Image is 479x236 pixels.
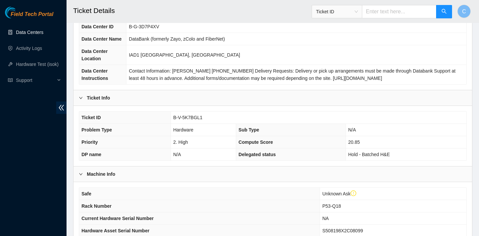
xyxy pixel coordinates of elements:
[81,68,108,81] span: Data Center Instructions
[348,127,356,132] span: N/A
[81,203,111,209] span: Rack Number
[81,139,98,145] span: Priority
[173,139,188,145] span: 2. High
[16,74,55,87] span: Support
[5,12,53,21] a: Akamai TechnologiesField Tech Portal
[81,228,149,233] span: Hardware Asset Serial Number
[457,5,471,18] button: C
[322,216,329,221] span: NA
[322,191,356,196] span: Unknown Ask
[239,152,276,157] span: Delegated status
[8,78,13,83] span: read
[81,191,91,196] span: Safe
[436,5,452,18] button: search
[16,62,59,67] a: Hardware Test (isok)
[74,90,472,106] div: Ticket Info
[81,127,112,132] span: Problem Type
[56,102,67,114] span: double-left
[11,11,53,18] span: Field Tech Portal
[239,127,259,132] span: Sub Type
[173,152,181,157] span: N/A
[462,7,466,16] span: C
[129,68,455,81] span: Contact Information: [PERSON_NAME] [PHONE_NUMBER] Delivery Requests: Delivery or pick up arrangem...
[81,49,108,61] span: Data Center Location
[362,5,436,18] input: Enter text here...
[239,139,273,145] span: Compute Score
[79,96,83,100] span: right
[316,7,358,17] span: Ticket ID
[16,30,43,35] a: Data Centers
[322,203,341,209] span: P53-Q18
[322,228,363,233] span: S508198X2C08099
[81,36,122,42] span: Data Center Name
[81,115,101,120] span: Ticket ID
[81,24,113,29] span: Data Center ID
[351,190,357,196] span: exclamation-circle
[16,46,42,51] a: Activity Logs
[74,166,472,182] div: Machine Info
[348,139,360,145] span: 20.85
[81,216,154,221] span: Current Hardware Serial Number
[173,127,194,132] span: Hardware
[348,152,390,157] span: Hold - Batched H&E
[87,94,110,102] b: Ticket Info
[87,170,115,178] b: Machine Info
[129,36,225,42] span: DataBank (formerly Zayo, zColo and FiberNet)
[81,152,101,157] span: DP name
[5,7,34,18] img: Akamai Technologies
[173,115,203,120] span: B-V-5K7BGL1
[441,9,447,15] span: search
[129,52,240,58] span: IAD1 [GEOGRAPHIC_DATA], [GEOGRAPHIC_DATA]
[79,172,83,176] span: right
[129,24,159,29] span: B-G-3D7P4XV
